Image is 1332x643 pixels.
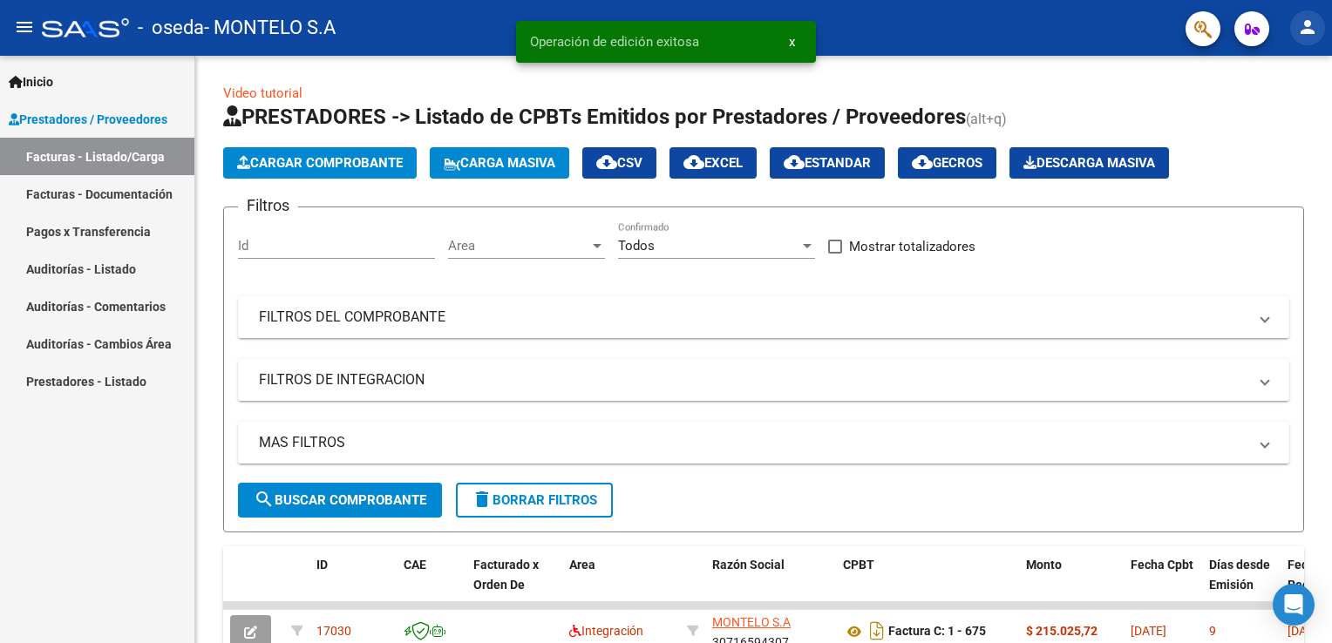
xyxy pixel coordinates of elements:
button: Descarga Masiva [1009,147,1169,179]
button: Estandar [770,147,885,179]
span: Area [448,238,589,254]
app-download-masive: Descarga masiva de comprobantes (adjuntos) [1009,147,1169,179]
mat-expansion-panel-header: FILTROS DEL COMPROBANTE [238,296,1289,338]
span: CPBT [843,558,874,572]
div: Open Intercom Messenger [1273,584,1315,626]
span: Descarga Masiva [1023,155,1155,171]
datatable-header-cell: ID [309,546,397,623]
span: [DATE] [1131,624,1166,638]
span: - oseda [138,9,204,47]
mat-panel-title: FILTROS DEL COMPROBANTE [259,308,1247,327]
mat-panel-title: MAS FILTROS [259,433,1247,452]
strong: Factura C: 1 - 675 [888,625,986,639]
span: [DATE] [1288,624,1323,638]
mat-icon: delete [472,489,493,510]
span: (alt+q) [966,111,1007,127]
span: 9 [1209,624,1216,638]
span: MONTELO S.A [712,615,791,629]
span: ID [316,558,328,572]
span: Prestadores / Proveedores [9,110,167,129]
datatable-header-cell: Area [562,546,680,623]
datatable-header-cell: Facturado x Orden De [466,546,562,623]
datatable-header-cell: Monto [1019,546,1124,623]
span: Buscar Comprobante [254,492,426,508]
button: CSV [582,147,656,179]
button: EXCEL [669,147,757,179]
mat-panel-title: FILTROS DE INTEGRACION [259,370,1247,389]
span: Cargar Comprobante [237,155,403,171]
span: 17030 [316,624,351,638]
mat-icon: search [254,489,275,510]
span: Fecha Cpbt [1131,558,1193,572]
button: Borrar Filtros [456,483,613,518]
mat-icon: menu [14,17,35,37]
span: Area [569,558,595,572]
mat-icon: cloud_download [784,152,805,173]
span: Facturado x Orden De [473,558,539,592]
span: Razón Social [712,558,785,572]
mat-icon: cloud_download [683,152,704,173]
span: Carga Masiva [444,155,555,171]
datatable-header-cell: Fecha Cpbt [1124,546,1202,623]
span: - MONTELO S.A [204,9,336,47]
span: x [789,34,795,50]
span: Mostrar totalizadores [849,236,975,257]
span: CAE [404,558,426,572]
span: Todos [618,238,655,254]
button: Buscar Comprobante [238,483,442,518]
span: PRESTADORES -> Listado de CPBTs Emitidos por Prestadores / Proveedores [223,105,966,129]
a: Video tutorial [223,85,302,101]
span: Monto [1026,558,1062,572]
datatable-header-cell: CAE [397,546,466,623]
button: Gecros [898,147,996,179]
mat-icon: cloud_download [596,152,617,173]
span: Estandar [784,155,871,171]
datatable-header-cell: Días desde Emisión [1202,546,1281,623]
h3: Filtros [238,193,298,218]
mat-expansion-panel-header: MAS FILTROS [238,422,1289,464]
span: Días desde Emisión [1209,558,1270,592]
span: Integración [569,624,643,638]
datatable-header-cell: CPBT [836,546,1019,623]
mat-icon: person [1297,17,1318,37]
span: CSV [596,155,642,171]
strong: $ 215.025,72 [1026,624,1098,638]
span: Gecros [912,155,982,171]
button: x [775,26,809,58]
button: Cargar Comprobante [223,147,417,179]
span: EXCEL [683,155,743,171]
datatable-header-cell: Razón Social [705,546,836,623]
span: Borrar Filtros [472,492,597,508]
mat-icon: cloud_download [912,152,933,173]
button: Carga Masiva [430,147,569,179]
mat-expansion-panel-header: FILTROS DE INTEGRACION [238,359,1289,401]
span: Operación de edición exitosa [530,33,699,51]
span: Inicio [9,72,53,91]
